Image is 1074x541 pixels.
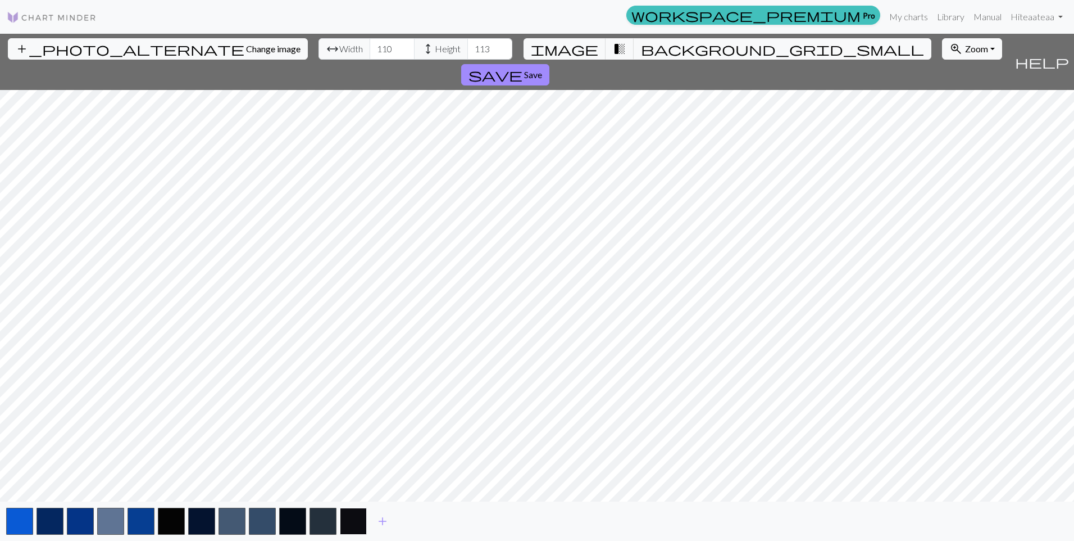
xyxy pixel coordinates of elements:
[613,41,626,57] span: transition_fade
[376,513,389,529] span: add
[949,41,963,57] span: zoom_in
[1015,54,1069,70] span: help
[524,69,542,80] span: Save
[885,6,932,28] a: My charts
[468,67,522,83] span: save
[435,42,461,56] span: Height
[7,11,97,24] img: Logo
[631,7,861,23] span: workspace_premium
[246,43,301,54] span: Change image
[641,41,924,57] span: background_grid_small
[326,41,339,57] span: arrow_range
[339,42,363,56] span: Width
[8,38,308,60] button: Change image
[368,511,397,532] button: Add color
[969,6,1006,28] a: Manual
[942,38,1002,60] button: Zoom
[626,6,880,25] a: Pro
[421,41,435,57] span: height
[461,64,549,85] button: Save
[932,6,969,28] a: Library
[531,41,598,57] span: image
[965,43,988,54] span: Zoom
[1006,6,1067,28] a: Hiteaateaa
[1010,34,1074,90] button: Help
[15,41,244,57] span: add_photo_alternate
